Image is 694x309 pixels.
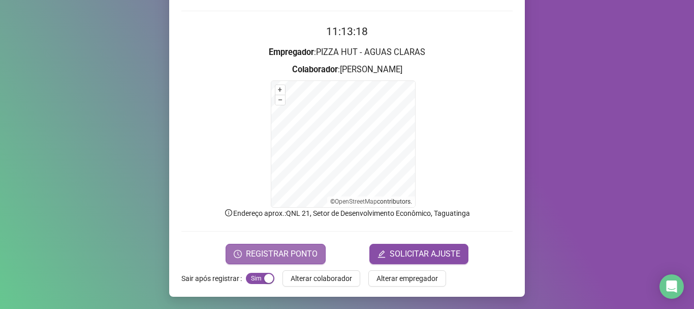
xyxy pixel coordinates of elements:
strong: Empregador [269,47,314,57]
button: REGISTRAR PONTO [226,244,326,264]
p: Endereço aprox. : QNL 21, Setor de Desenvolvimento Econômico, Taguatinga [181,208,513,219]
span: Alterar colaborador [291,273,352,284]
h3: : [PERSON_NAME] [181,63,513,76]
span: REGISTRAR PONTO [246,248,318,260]
div: Open Intercom Messenger [659,274,684,299]
button: Alterar empregador [368,270,446,287]
h3: : PIZZA HUT - AGUAS CLARAS [181,46,513,59]
time: 11:13:18 [326,25,368,38]
label: Sair após registrar [181,270,246,287]
span: clock-circle [234,250,242,258]
button: – [275,95,285,105]
span: SOLICITAR AJUSTE [390,248,460,260]
li: © contributors. [330,198,412,205]
button: editSOLICITAR AJUSTE [369,244,468,264]
strong: Colaborador [292,65,338,74]
span: edit [377,250,386,258]
button: Alterar colaborador [282,270,360,287]
button: + [275,85,285,95]
a: OpenStreetMap [335,198,377,205]
span: Alterar empregador [376,273,438,284]
span: info-circle [224,208,233,217]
